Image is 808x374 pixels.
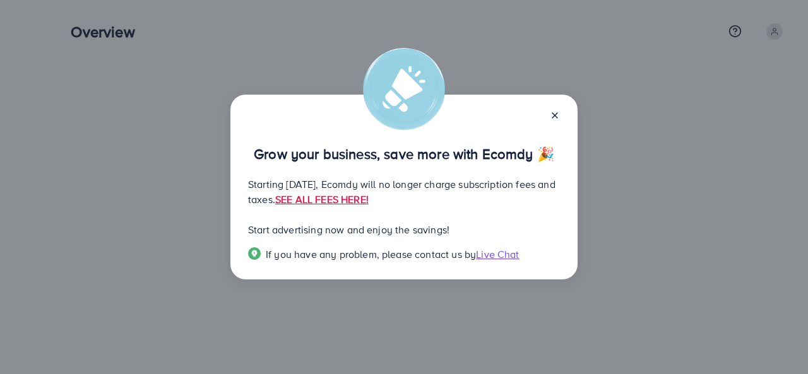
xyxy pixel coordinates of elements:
p: Start advertising now and enjoy the savings! [248,222,560,237]
p: Grow your business, save more with Ecomdy 🎉 [248,146,560,161]
span: If you have any problem, please contact us by [266,247,476,261]
a: SEE ALL FEES HERE! [275,192,369,206]
span: Live Chat [476,247,519,261]
img: alert [363,48,445,130]
p: Starting [DATE], Ecomdy will no longer charge subscription fees and taxes. [248,177,560,207]
img: Popup guide [248,247,261,260]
